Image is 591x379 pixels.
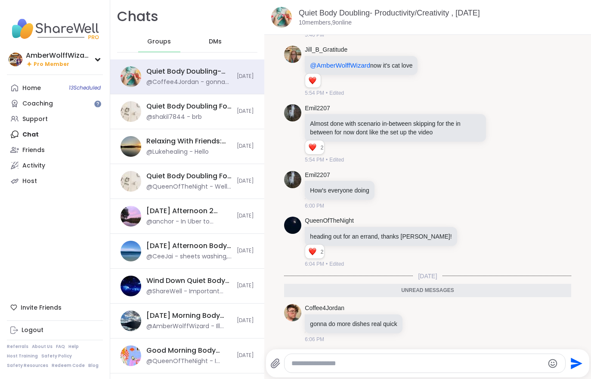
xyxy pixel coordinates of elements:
span: • [326,156,328,164]
div: Relaxing With Friends: Affirmation Nation!, [DATE] [146,137,232,146]
a: Support [7,111,103,127]
button: Emoji picker [548,358,558,369]
div: Support [22,115,48,124]
div: Home [22,84,41,93]
span: Edited [329,89,344,97]
p: now it's cat love [310,61,412,70]
a: Host [7,173,103,189]
div: @AmberWolffWizard - Ill save you a spot for now, hopefully your connection works later [146,322,232,331]
a: Home13Scheduled [7,80,103,96]
a: Blog [88,363,99,369]
a: Emil2207 [305,171,330,180]
span: 5:54 PM [305,89,324,97]
div: Good Morning Body Doubling For Productivity, [DATE] [146,346,232,355]
div: @shakil7844 - brb [146,113,202,121]
a: FAQ [56,344,65,350]
a: Redeem Code [52,363,85,369]
div: @QueenOfTheNight - I found my booooook! [146,357,232,366]
span: [DATE] [237,352,254,359]
span: [DATE] [237,73,254,80]
h1: Chats [117,7,158,26]
a: About Us [32,344,53,350]
a: Activity [7,158,103,173]
a: Quiet Body Doubling- Productivity/Creativity , [DATE] [299,9,480,17]
span: 2 [321,248,325,256]
span: Groups [147,37,171,46]
img: Quiet Body Doubling For Productivity - Monday, Oct 06 [121,171,141,192]
span: 6:04 PM [305,260,324,268]
span: Pro Member [34,61,69,68]
a: QueenOfTheNight [305,217,354,225]
div: Host [22,177,37,186]
span: [DATE] [237,282,254,289]
a: Coaching [7,96,103,111]
textarea: Type your message [291,359,544,368]
span: [DATE] [237,177,254,185]
div: Wind Down Quiet Body Doubling - [DATE] [146,276,232,286]
img: Wind Down Quiet Body Doubling - Monday, Oct 06 [121,276,141,296]
a: Friends [7,142,103,158]
button: Send [566,354,585,373]
span: 6:00 PM [305,202,324,210]
a: Help [68,344,79,350]
div: Unread messages [284,284,571,298]
p: gonna do more dishes real quick [310,320,397,328]
div: @CeeJai - sheets washing, walked Bitzi, started bathroom #1 [146,252,232,261]
p: Almost done with scenario in-between skipping for the in between for now dont like the set up the... [310,119,480,137]
div: Reaction list [305,140,320,154]
img: https://sharewell-space-live.sfo3.digitaloceanspaces.com/user-generated/2564abe4-c444-4046-864b-7... [284,46,301,63]
span: Edited [329,260,344,268]
span: 5:54 PM [305,156,324,164]
img: https://sharewell-space-live.sfo3.digitaloceanspaces.com/user-generated/d7277878-0de6-43a2-a937-4... [284,217,301,234]
span: 2 [321,144,325,152]
img: Good Morning Body Doubling For Productivity, Oct 06 [121,345,141,366]
div: Logout [22,326,43,335]
img: Quiet Body Doubling- Productivity/Creativity , Oct 06 [121,66,141,87]
span: DMs [209,37,222,46]
span: [DATE] [237,317,254,324]
a: Referrals [7,344,28,350]
img: Monday Afternoon Body Doublers and Chillers!, Oct 06 [121,241,141,261]
img: Quiet Body Doubling- Productivity/Creativity , Oct 06 [271,7,292,28]
span: [DATE] [237,247,254,255]
img: https://sharewell-space-live.sfo3.digitaloceanspaces.com/user-generated/533e235e-f4e9-42f3-ab5a-1... [284,171,301,188]
div: Invite Friends [7,300,103,315]
div: @anchor - In Uber to [GEOGRAPHIC_DATA] [146,217,232,226]
a: Safety Resources [7,363,48,369]
img: Monday Afternoon 2 Body Doublers and Chillers!, Oct 06 [121,206,141,227]
div: Quiet Body Doubling- Productivity/Creativity , [DATE] [146,67,232,76]
span: [DATE] [237,108,254,115]
a: Safety Policy [41,353,72,359]
span: • [326,89,328,97]
span: [DATE] [413,272,442,280]
span: • [326,260,328,268]
a: Coffee4Jordan [305,304,344,313]
div: [DATE] Afternoon Body Doublers and Chillers!, [DATE] [146,241,232,251]
img: Monday Morning Body Doublers and Chillers!, Oct 06 [121,311,141,331]
button: Reactions: love [308,77,317,84]
div: @Lukehealing - Hello [146,148,209,156]
div: Friends [22,146,45,155]
div: @Coffee4Jordan - gonna do more dishes real quick [146,78,232,87]
span: 13 Scheduled [69,84,101,91]
span: 5:46 PM [305,31,324,39]
div: Reaction list [305,245,320,258]
img: AmberWolffWizard [9,53,22,66]
div: [DATE] Afternoon 2 Body Doublers and Chillers!, [DATE] [146,206,232,216]
img: Relaxing With Friends: Affirmation Nation!, Oct 06 [121,136,141,157]
p: heading out for an errand, thanks [PERSON_NAME]! [310,232,452,241]
img: https://sharewell-space-live.sfo3.digitaloceanspaces.com/user-generated/533e235e-f4e9-42f3-ab5a-1... [284,104,301,121]
a: Emil2207 [305,104,330,113]
span: [DATE] [237,212,254,220]
img: Quiet Body Doubling For Productivity - Monday, Oct 06 [121,101,141,122]
img: ShareWell Nav Logo [7,14,103,44]
p: How's everyone doing [310,186,369,195]
button: Reactions: love [308,144,317,151]
div: @QueenOfTheNight - Well that's practically the same number! :D [146,183,232,191]
div: AmberWolffWizard [26,51,90,60]
iframe: Spotlight [94,100,101,107]
div: Quiet Body Doubling For Productivity - [DATE] [146,171,232,181]
a: Logout [7,323,103,338]
div: @ShareWell - Important update: Your host can no longer attend this session but you can still conn... [146,287,232,296]
span: [DATE] [237,143,254,150]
